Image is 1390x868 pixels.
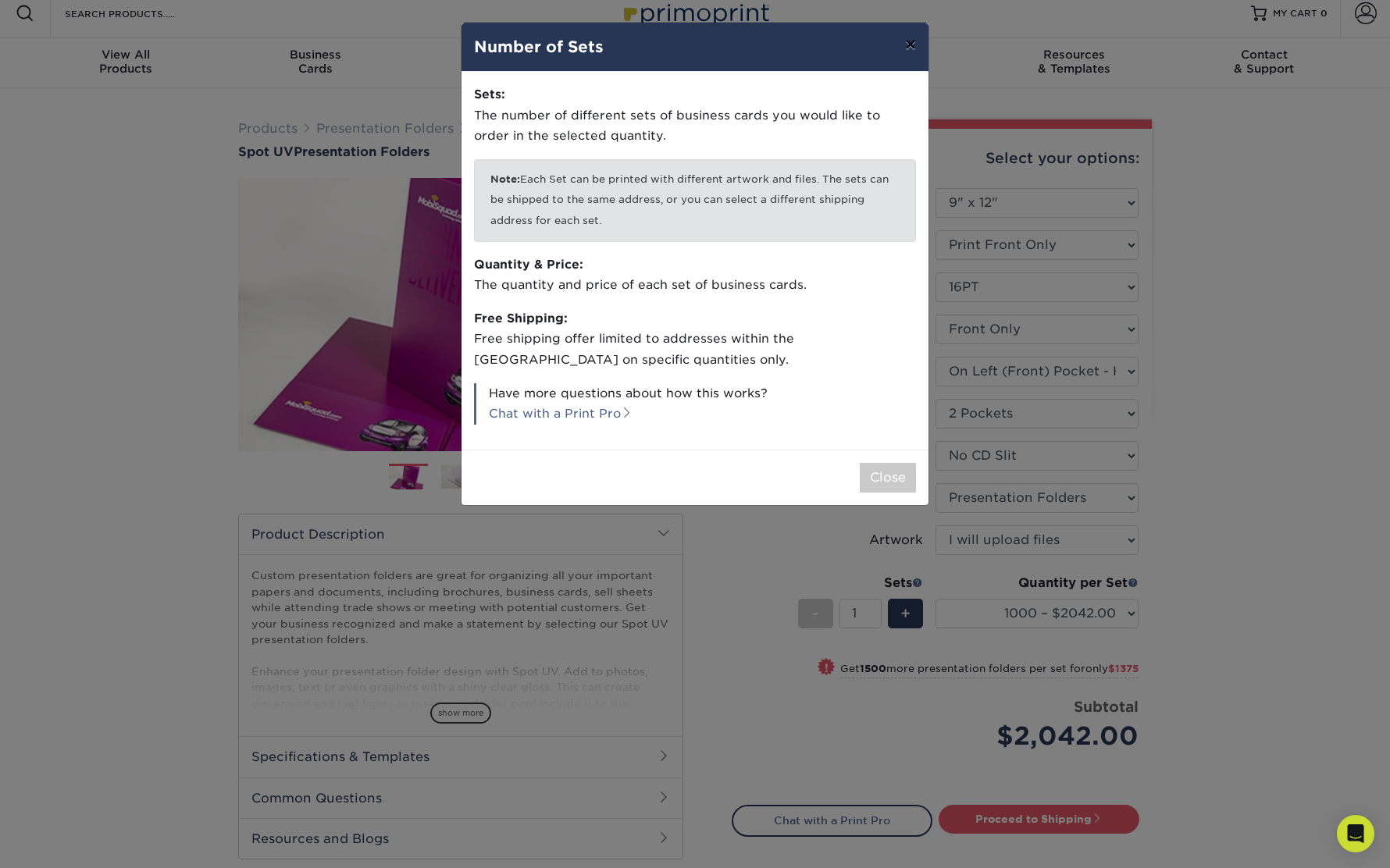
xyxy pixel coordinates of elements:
p: Have more questions about how this works? [474,383,916,425]
p: Each Set can be printed with different artwork and files. The sets can be shipped to the same add... [474,159,916,242]
div: Open Intercom Messenger [1337,815,1374,852]
strong: Quantity & Price: [474,257,583,272]
a: Chat with a Print Pro [489,406,633,421]
button: × [893,23,928,66]
strong: Sets: [474,87,505,101]
h4: Number of Sets [474,35,916,59]
b: Note: [490,173,520,185]
button: Close [860,463,916,493]
p: The number of different sets of business cards you would like to order in the selected quantity. [474,84,916,147]
p: The quantity and price of each set of business cards. [474,254,916,296]
strong: Free Shipping: [474,311,568,325]
p: Free shipping offer limited to addresses within the [GEOGRAPHIC_DATA] on specific quantities only. [474,308,916,371]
